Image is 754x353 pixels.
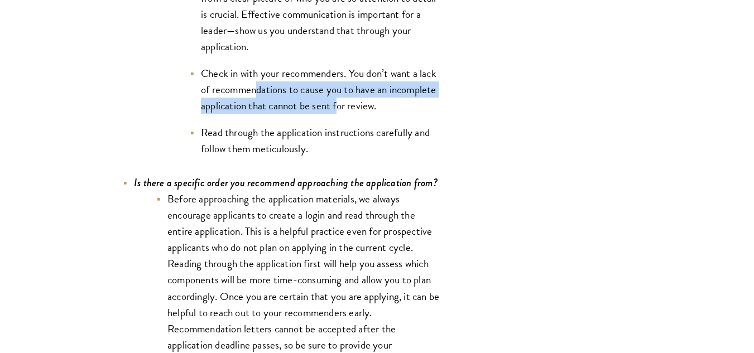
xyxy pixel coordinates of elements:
i: Is there a specific order you recommend approaching the application from? [134,175,438,190]
li: Read through the application instructions carefully and follow them meticulously. [190,124,441,157]
li: Check in with your recommenders. You don’t want a lack of recommendations to cause you to have an... [190,65,441,114]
